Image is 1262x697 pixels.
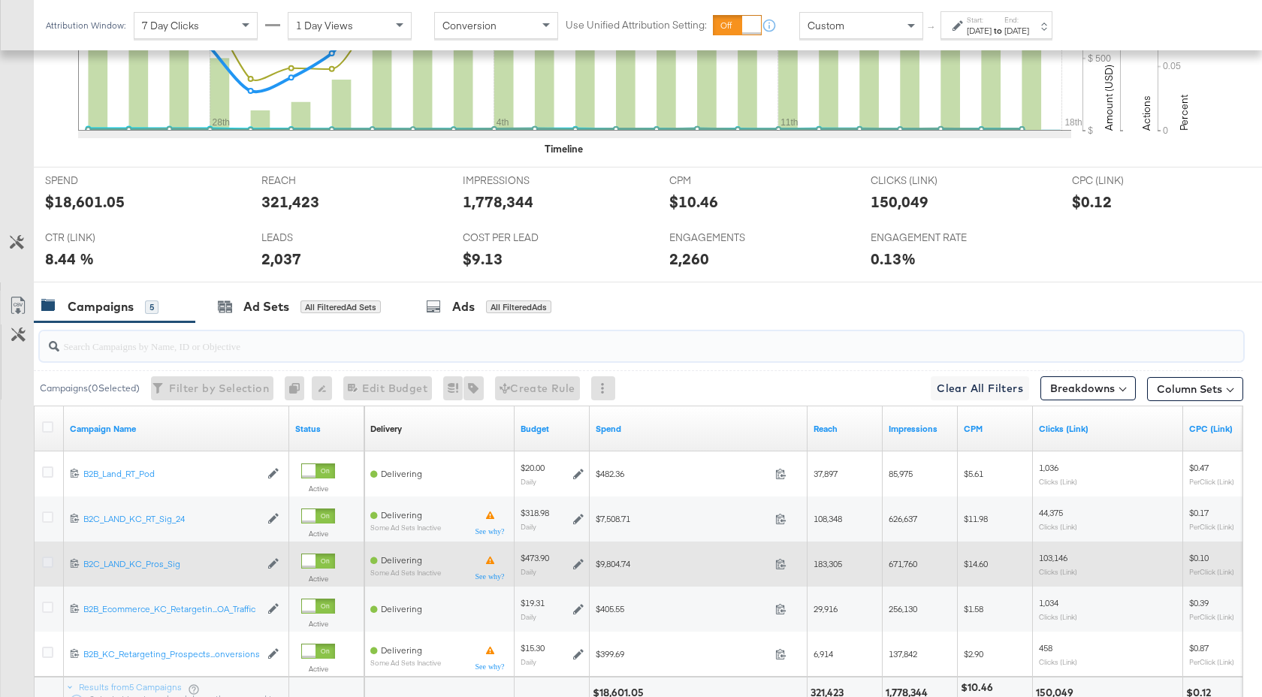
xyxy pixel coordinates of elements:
[243,298,289,315] div: Ad Sets
[889,603,917,614] span: 256,130
[521,423,584,435] a: The maximum amount you're willing to spend on your ads, on average each day or over the lifetime ...
[370,423,402,435] div: Delivery
[889,468,913,479] span: 85,975
[45,173,158,188] span: SPEND
[145,300,159,314] div: 5
[463,231,575,245] span: COST PER LEAD
[381,603,422,614] span: Delivering
[1039,567,1077,576] sub: Clicks (Link)
[1040,376,1136,400] button: Breakdowns
[596,648,769,659] span: $399.69
[521,462,545,474] div: $20.00
[889,558,917,569] span: 671,760
[889,423,952,435] a: The number of times your ad was served. On mobile apps an ad is counted as served the first time ...
[964,603,983,614] span: $1.58
[40,382,140,395] div: Campaigns ( 0 Selected)
[1189,507,1209,518] span: $0.17
[370,569,441,577] sub: Some Ad Sets Inactive
[1039,642,1052,653] span: 458
[381,644,422,656] span: Delivering
[370,423,402,435] a: Reflects the ability of your Ad Campaign to achieve delivery based on ad states, schedule and bud...
[301,664,335,674] label: Active
[596,468,769,479] span: $482.36
[931,376,1029,400] button: Clear All Filters
[1189,597,1209,608] span: $0.39
[1189,567,1234,576] sub: Per Click (Link)
[1147,377,1243,401] button: Column Sets
[381,509,422,520] span: Delivering
[521,642,545,654] div: $15.30
[808,19,844,32] span: Custom
[45,248,94,270] div: 8.44 %
[301,619,335,629] label: Active
[814,648,833,659] span: 6,914
[83,648,260,661] a: B2B_KC_Retargeting_Prospects...onversions
[937,379,1023,398] span: Clear All Filters
[814,558,842,569] span: 183,305
[967,25,992,37] div: [DATE]
[871,231,983,245] span: ENGAGEMENT RATE
[1039,612,1077,621] sub: Clicks (Link)
[261,191,319,213] div: 321,423
[814,468,838,479] span: 37,897
[964,468,983,479] span: $5.61
[964,423,1027,435] a: The average cost you've paid to have 1,000 impressions of your ad.
[285,376,312,400] div: 0
[1189,552,1209,563] span: $0.10
[967,15,992,25] label: Start:
[521,552,549,564] div: $473.90
[1189,612,1234,621] sub: Per Click (Link)
[521,522,536,531] sub: Daily
[45,191,125,213] div: $18,601.05
[261,231,374,245] span: LEADS
[83,513,260,526] a: B2C_LAND_KC_RT_Sig_24
[992,25,1004,36] strong: to
[925,26,939,31] span: ↑
[295,423,358,435] a: Shows the current state of your Ad Campaign.
[45,20,126,31] div: Attribution Window:
[301,574,335,584] label: Active
[83,558,260,570] div: B2C_LAND_KC_Pros_Sig
[1039,597,1058,608] span: 1,034
[1039,423,1177,435] a: The number of clicks on links appearing on your ad or Page that direct people to your sites off F...
[1189,657,1234,666] sub: Per Click (Link)
[871,248,916,270] div: 0.13%
[1039,522,1077,531] sub: Clicks (Link)
[521,507,549,519] div: $318.98
[83,468,260,480] div: B2B_Land_RT_Pod
[814,423,877,435] a: The number of people your ad was served to.
[261,248,301,270] div: 2,037
[521,477,536,486] sub: Daily
[871,173,983,188] span: CLICKS (LINK)
[452,298,475,315] div: Ads
[1189,462,1209,473] span: $0.47
[1177,95,1191,131] text: Percent
[59,325,1134,355] input: Search Campaigns by Name, ID or Objective
[669,191,718,213] div: $10.46
[83,468,260,481] a: B2B_Land_RT_Pod
[463,173,575,188] span: IMPRESSIONS
[814,603,838,614] span: 29,916
[45,231,158,245] span: CTR (LINK)
[1004,25,1029,37] div: [DATE]
[596,513,769,524] span: $7,508.71
[669,231,782,245] span: ENGAGEMENTS
[521,612,536,621] sub: Daily
[300,300,381,314] div: All Filtered Ad Sets
[381,468,422,479] span: Delivering
[521,657,536,666] sub: Daily
[83,603,260,615] div: B2B_Ecommerce_KC_Retargetin...OA_Traffic
[1140,95,1153,131] text: Actions
[596,603,769,614] span: $405.55
[83,558,260,571] a: B2C_LAND_KC_Pros_Sig
[68,298,134,315] div: Campaigns
[486,300,551,314] div: All Filtered Ads
[964,513,988,524] span: $11.98
[871,191,928,213] div: 150,049
[1072,173,1185,188] span: CPC (LINK)
[1189,522,1234,531] sub: Per Click (Link)
[261,173,374,188] span: REACH
[889,648,917,659] span: 137,842
[142,19,199,32] span: 7 Day Clicks
[442,19,497,32] span: Conversion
